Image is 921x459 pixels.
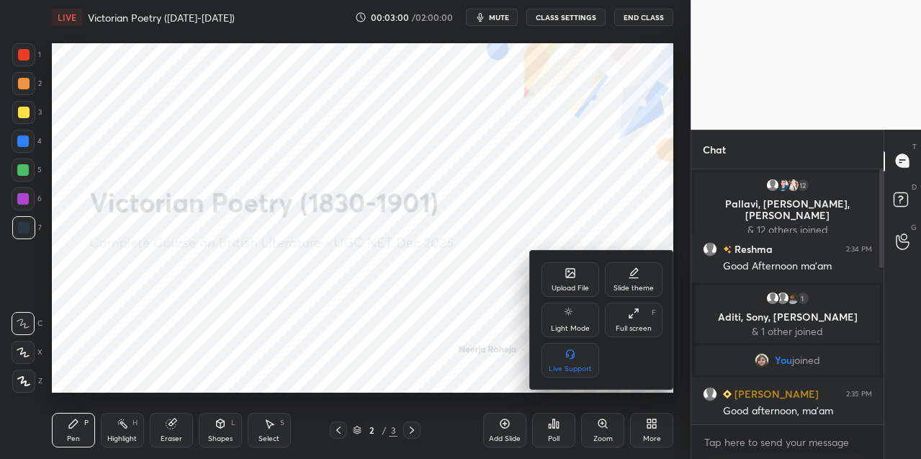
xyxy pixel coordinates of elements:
div: F [652,309,656,316]
div: Upload File [552,285,589,292]
div: Live Support [549,365,592,373]
div: Light Mode [551,325,590,332]
div: Slide theme [614,285,654,292]
div: Full screen [616,325,652,332]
